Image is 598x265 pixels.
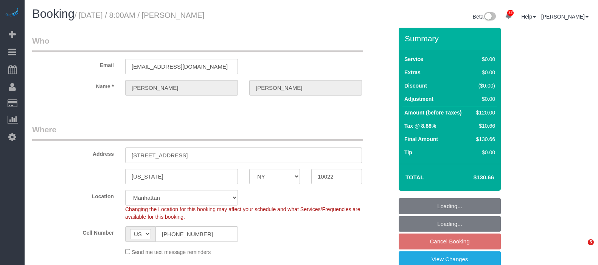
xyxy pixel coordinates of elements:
iframe: Intercom live chat [572,239,590,257]
img: Automaid Logo [5,8,20,18]
label: Service [404,55,423,63]
label: Amount (before Taxes) [404,109,461,116]
span: 5 [588,239,594,245]
input: Cell Number [155,226,238,242]
div: $0.00 [473,95,495,103]
small: / [DATE] / 8:00AM / [PERSON_NAME] [75,11,204,19]
a: Help [521,14,536,20]
label: Location [26,190,120,200]
label: Tip [404,149,412,156]
label: Tax @ 8.88% [404,122,436,130]
legend: Where [32,124,363,141]
span: Booking [32,7,75,20]
a: [PERSON_NAME] [541,14,589,20]
div: $10.66 [473,122,495,130]
a: Beta [473,14,496,20]
span: Send me text message reminders [132,249,211,255]
input: Zip Code [311,169,362,184]
input: Last Name [249,80,362,96]
div: $0.00 [473,69,495,76]
div: $130.66 [473,135,495,143]
label: Cell Number [26,226,120,237]
span: 22 [507,10,514,16]
div: $0.00 [473,55,495,63]
h3: Summary [405,34,497,43]
legend: Who [32,35,363,52]
span: Changing the Location for this booking may affect your schedule and what Services/Frequencies are... [125,206,360,220]
input: Email [125,59,238,74]
input: City [125,169,238,184]
label: Address [26,147,120,158]
label: Discount [404,82,427,89]
label: Name * [26,80,120,90]
a: 22 [501,8,516,24]
label: Extras [404,69,421,76]
div: $120.00 [473,109,495,116]
strong: Total [405,174,424,180]
h4: $130.66 [451,174,494,181]
label: Final Amount [404,135,438,143]
div: ($0.00) [473,82,495,89]
input: First Name [125,80,238,96]
div: $0.00 [473,149,495,156]
label: Adjustment [404,95,433,103]
label: Email [26,59,120,69]
img: New interface [483,12,496,22]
